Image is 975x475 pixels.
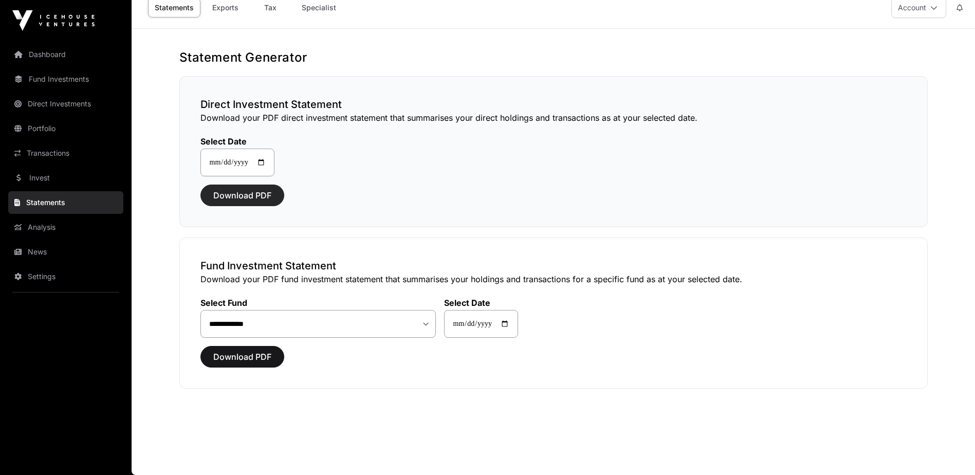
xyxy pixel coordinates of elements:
[8,191,123,214] a: Statements
[200,136,274,147] label: Select Date
[200,298,436,308] label: Select Fund
[8,117,123,140] a: Portfolio
[179,49,928,66] h1: Statement Generator
[200,195,284,205] a: Download PDF
[8,241,123,263] a: News
[8,265,123,288] a: Settings
[200,112,907,124] p: Download your PDF direct investment statement that summarises your direct holdings and transactio...
[924,426,975,475] iframe: Chat Widget
[8,142,123,165] a: Transactions
[200,273,907,285] p: Download your PDF fund investment statement that summarises your holdings and transactions for a ...
[8,43,123,66] a: Dashboard
[200,97,907,112] h3: Direct Investment Statement
[444,298,518,308] label: Select Date
[8,167,123,189] a: Invest
[8,216,123,239] a: Analysis
[8,68,123,90] a: Fund Investments
[200,356,284,367] a: Download PDF
[200,259,907,273] h3: Fund Investment Statement
[213,351,271,363] span: Download PDF
[200,346,284,368] button: Download PDF
[8,93,123,115] a: Direct Investments
[213,189,271,202] span: Download PDF
[200,185,284,206] button: Download PDF
[12,10,95,31] img: Icehouse Ventures Logo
